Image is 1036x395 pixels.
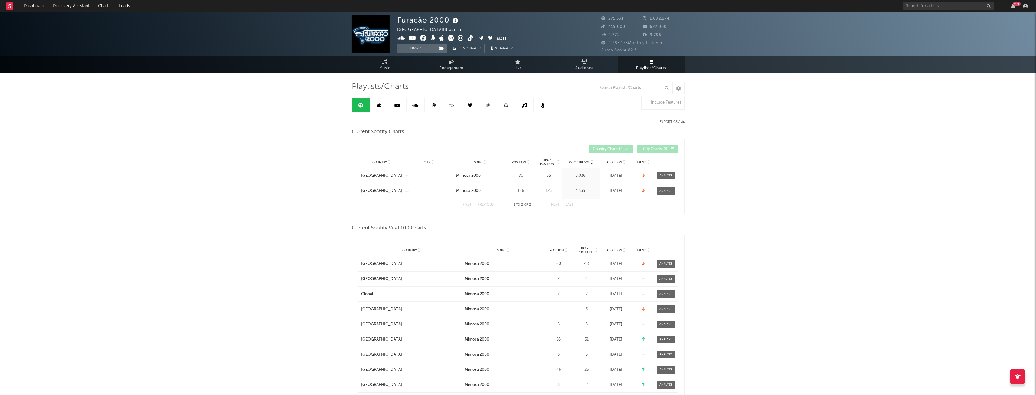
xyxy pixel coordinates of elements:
div: 3 [575,306,598,312]
span: Peak Position [538,159,557,166]
div: 4 [545,306,572,312]
span: 419.000 [601,25,625,29]
div: Mimosa 2000 [465,337,489,343]
a: [GEOGRAPHIC_DATA] [361,321,462,328]
a: [GEOGRAPHIC_DATA] [361,382,462,388]
button: First [463,203,472,206]
div: Mimosa 2000 [465,261,489,267]
a: Audience [551,56,618,73]
div: 55 [545,337,572,343]
div: [GEOGRAPHIC_DATA] [361,306,402,312]
span: City Charts ( 0 ) [641,147,669,151]
button: Edit [496,35,507,43]
a: [GEOGRAPHIC_DATA] [361,337,462,343]
span: Daily Streams [568,160,590,164]
span: Live [514,65,522,72]
div: [DATE] [601,352,631,358]
div: Mimosa 2000 [465,321,489,328]
div: 26 [575,367,598,373]
div: Mimosa 2000 [465,291,489,297]
div: [DATE] [601,337,631,343]
a: Mimosa 2000 [465,337,542,343]
button: Next [551,203,560,206]
span: 1.092.274 [643,17,670,21]
a: Live [485,56,551,73]
span: Trend [636,249,646,252]
button: Export CSV [659,120,685,124]
div: 3 [545,382,572,388]
div: 55 [538,173,560,179]
a: [GEOGRAPHIC_DATA] [361,367,462,373]
div: 3.036 [563,173,598,179]
span: Summary [495,47,513,50]
span: Song [497,249,506,252]
span: Playlists/Charts [352,83,409,91]
button: Last [566,203,574,206]
a: Mimosa 2000 [465,276,542,282]
div: 123 [538,188,560,194]
span: of [524,203,528,206]
div: [GEOGRAPHIC_DATA] [361,321,402,328]
a: Benchmark [450,44,485,53]
div: 46 [545,367,572,373]
a: [GEOGRAPHIC_DATA] [361,173,402,179]
span: Position [550,249,564,252]
div: 7 [575,291,598,297]
button: Track [397,44,435,53]
a: Mimosa 2000 [465,352,542,358]
span: Jump Score: 82.3 [601,48,637,52]
div: 7 [545,276,572,282]
a: Mimosa 2000 [465,321,542,328]
span: Current Spotify Viral 100 Charts [352,225,426,232]
div: 5 [575,321,598,328]
div: Mimosa 2000 [465,382,489,388]
button: City Charts(0) [637,145,678,153]
div: Furacão 2000 [397,15,460,25]
div: [GEOGRAPHIC_DATA] [361,352,402,358]
a: Mimosa 2000 [465,261,542,267]
span: Benchmark [458,45,481,52]
span: Added On [606,249,622,252]
div: 48 [575,261,598,267]
span: 9.795 [643,33,661,37]
span: 622.000 [643,25,667,29]
span: Peak Position [575,247,594,254]
div: [DATE] [601,291,631,297]
span: Audience [575,65,594,72]
span: Trend [636,160,646,164]
div: Mimosa 2000 [456,173,481,179]
a: [GEOGRAPHIC_DATA] [361,261,462,267]
span: to [516,203,520,206]
a: [GEOGRAPHIC_DATA] [361,352,462,358]
span: 271.531 [601,17,623,21]
div: 3 [575,352,598,358]
div: 3 [545,352,572,358]
span: Added On [606,160,622,164]
span: Engagement [440,65,464,72]
a: Mimosa 2000 [465,382,542,388]
div: Mimosa 2000 [465,352,489,358]
a: [GEOGRAPHIC_DATA] [361,306,462,312]
span: 4.771 [601,33,619,37]
a: [GEOGRAPHIC_DATA] [361,188,402,194]
a: Playlists/Charts [618,56,685,73]
div: Mimosa 2000 [456,188,481,194]
div: 1.535 [563,188,598,194]
div: Mimosa 2000 [465,276,489,282]
div: [GEOGRAPHIC_DATA] | Brazilian [397,26,470,34]
div: 4 [575,276,598,282]
a: Mimosa 2000 [456,173,504,179]
span: 4.283.175 Monthly Listeners [601,41,665,45]
div: 1 2 2 [506,201,539,209]
div: [DATE] [601,188,631,194]
span: Country [372,160,387,164]
a: Mimosa 2000 [465,291,542,297]
a: Engagement [418,56,485,73]
a: [GEOGRAPHIC_DATA] [361,276,462,282]
div: [GEOGRAPHIC_DATA] [361,382,402,388]
div: [DATE] [601,173,631,179]
div: 186 [507,188,534,194]
div: 2 [575,382,598,388]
